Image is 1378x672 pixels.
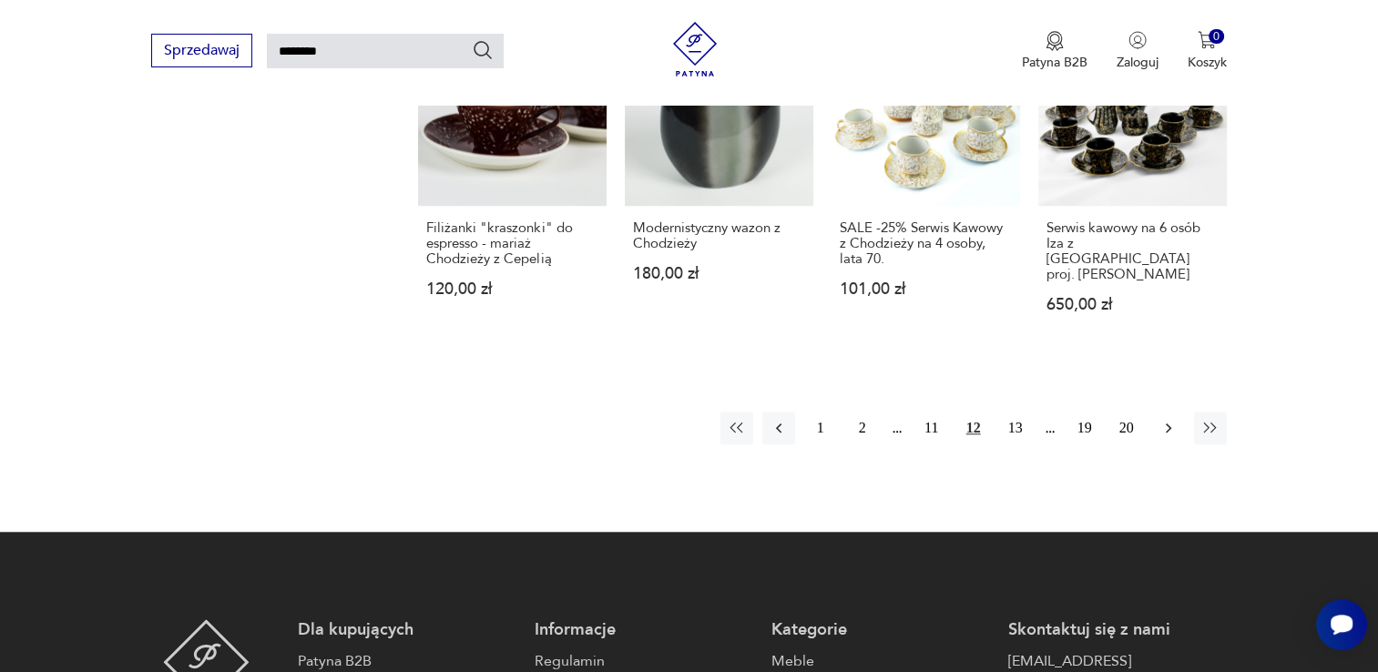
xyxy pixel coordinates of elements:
[633,266,805,281] p: 180,00 zł
[1022,31,1087,71] a: Ikona medaluPatyna B2B
[625,17,813,348] a: Produkt wyprzedanyModernistyczny wazon z ChodzieżyModernistyczny wazon z Chodzieży180,00 zł
[846,412,879,444] button: 2
[1198,31,1216,49] img: Ikona koszyka
[426,220,598,267] h3: Filiżanki "kraszonki" do espresso - mariaż Chodzieży z Cepelią
[472,39,494,61] button: Szukaj
[771,619,990,641] p: Kategorie
[1022,54,1087,71] p: Patyna B2B
[1110,412,1143,444] button: 20
[151,34,252,67] button: Sprzedawaj
[832,17,1020,348] a: Produkt wyprzedanySALE -25% Serwis Kawowy z Chodzieży na 4 osoby, lata 70.SALE -25% Serwis Kawowy...
[1022,31,1087,71] button: Patyna B2B
[1188,54,1227,71] p: Koszyk
[771,650,990,672] a: Meble
[418,17,607,348] a: Produkt wyprzedanyFiliżanki "kraszonki" do espresso - mariaż Chodzieży z CepeliąFiliżanki "kraszo...
[1188,31,1227,71] button: 0Koszyk
[957,412,990,444] button: 12
[1209,29,1224,45] div: 0
[535,619,753,641] p: Informacje
[840,220,1012,267] h3: SALE -25% Serwis Kawowy z Chodzieży na 4 osoby, lata 70.
[999,412,1032,444] button: 13
[1117,54,1159,71] p: Zaloguj
[1316,599,1367,650] iframe: Smartsupp widget button
[151,46,252,58] a: Sprzedawaj
[1008,619,1227,641] p: Skontaktuj się z nami
[535,650,753,672] a: Regulamin
[298,619,516,641] p: Dla kupujących
[298,650,516,672] a: Patyna B2B
[668,22,722,76] img: Patyna - sklep z meblami i dekoracjami vintage
[1046,220,1219,282] h3: Serwis kawowy na 6 osób Iza z [GEOGRAPHIC_DATA] proj. [PERSON_NAME]
[1068,412,1101,444] button: 19
[1046,297,1219,312] p: 650,00 zł
[1128,31,1147,49] img: Ikonka użytkownika
[1046,31,1064,51] img: Ikona medalu
[1117,31,1159,71] button: Zaloguj
[633,220,805,251] h3: Modernistyczny wazon z Chodzieży
[804,412,837,444] button: 1
[426,281,598,297] p: 120,00 zł
[915,412,948,444] button: 11
[840,281,1012,297] p: 101,00 zł
[1038,17,1227,348] a: Produkt wyprzedanySerwis kawowy na 6 osób Iza z Chodzieży proj. Józefa WrześniaSerwis kawowy na 6...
